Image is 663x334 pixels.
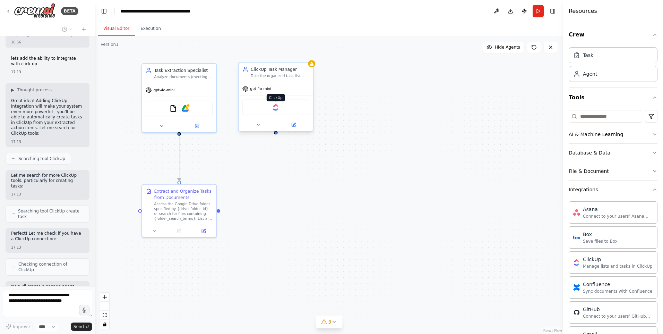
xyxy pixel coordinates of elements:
div: Save files to Box [583,239,618,244]
button: toggle interactivity [100,320,109,329]
span: Send [74,324,84,329]
button: Hide left sidebar [99,6,109,16]
div: Asana [583,206,653,213]
p: Great idea! Adding ClickUp integration will make your system even more powerful - you'll be able ... [11,98,84,136]
span: Searching tool ClickUp [18,156,65,161]
img: Google Drive [182,105,189,112]
div: 17:13 [11,192,84,197]
g: Edge from c5183fa5-fc62-4012-bd37-abbc8ed6e76e to 8076822b-7e77-4039-9b34-b72ce751470c [176,136,182,181]
div: Sync documents with Confluence [583,289,652,294]
span: Hide Agents [495,44,520,50]
button: Open in side panel [180,123,214,130]
div: React Flow controls [100,293,109,329]
span: Improve [13,324,30,329]
div: Analyze documents (meeting minutes, action lists, reports, etc.) to extract, prioritize, and orga... [154,75,213,80]
h4: Resources [569,7,597,15]
button: Start a new chat [78,25,89,33]
button: zoom out [100,302,109,311]
button: Open in side panel [193,227,214,235]
button: ▶Thought process [11,87,52,93]
div: GitHub [583,306,653,313]
div: 17:13 [11,139,84,144]
button: zoom in [100,293,109,302]
div: AI & Machine Learning [569,131,623,138]
button: File & Document [569,162,657,180]
button: Open in side panel [276,121,310,128]
button: Hide right sidebar [548,6,558,16]
div: Version 1 [101,42,119,47]
button: Improve [3,322,33,331]
p: Perfect! Let me check if you have a ClickUp connection: [11,231,84,242]
span: gpt-4o-mini [250,86,271,91]
div: Integrations [569,186,598,193]
p: Let me search for more ClickUp tools, particularly for creating tasks: [11,173,84,189]
button: Send [71,323,92,331]
div: 16:56 [11,40,84,45]
img: Asana [573,209,580,216]
p: lets add the ability to integrate with click up [11,56,84,67]
span: Thought process [17,87,52,93]
div: ClickUp Task Manager [251,66,309,72]
span: Checking connection of ClickUp [18,261,84,273]
div: Connect to your users’ Asana accounts [583,214,653,219]
div: Extract and Organize Tasks from Documents [154,188,213,200]
div: Crew [569,44,657,87]
div: Box [583,231,618,238]
button: Execution [135,22,166,36]
div: Manage lists and tasks in ClickUp [583,264,653,269]
img: GitHub [573,309,580,316]
button: Visual Editor [98,22,135,36]
div: Confluence [583,281,652,288]
nav: breadcrumb [120,8,198,15]
div: Database & Data [569,149,610,156]
button: Crew [569,25,657,44]
span: 3 [328,318,331,325]
button: No output available [166,227,192,235]
div: Task Extraction Specialist [154,67,213,73]
button: Hide Agents [482,42,524,53]
div: BETA [61,7,78,15]
div: Task [583,52,593,59]
span: ▶ [11,87,14,93]
button: Tools [569,88,657,107]
button: AI & Machine Learning [569,125,657,143]
p: Now I'll create a second agent specifically for ClickUp integration, which will work alongside yo... [11,284,84,306]
div: Connect to your users’ GitHub accounts [583,314,653,319]
div: ClickUp [583,256,653,263]
span: gpt-4o-mini [154,87,175,92]
div: Agent [583,70,597,77]
button: fit view [100,311,109,320]
span: Searching tool ClickUp create task [18,208,84,219]
div: 17:13 [11,245,84,250]
button: Database & Data [569,144,657,162]
div: Extract and Organize Tasks from DocumentsAccess the Google Drive folder specified by {drive_folde... [141,184,217,237]
button: Switch to previous chat [59,25,76,33]
img: ClickUp [573,259,580,266]
button: 3 [316,316,343,328]
div: Take the organized task list from document analysis and create corresponding tasks in ClickUp wor... [251,74,309,78]
button: Click to speak your automation idea [79,305,89,315]
button: Integrations [569,181,657,199]
div: Access the Google Drive folder specified by {drive_folder_id} or search for files containing {fol... [154,202,213,221]
img: Box [573,234,580,241]
div: File & Document [569,168,609,175]
div: Task Extraction SpecialistAnalyze documents (meeting minutes, action lists, reports, etc.) to ext... [141,63,217,133]
div: 17:13 [11,69,84,75]
img: FileReadTool [170,105,177,112]
img: Confluence [573,284,580,291]
div: ClickUp Task ManagerTake the organized task list from document analysis and create corresponding ... [238,63,314,133]
img: ClickUp [272,104,279,111]
img: Logo [14,3,55,19]
a: React Flow attribution [543,329,562,333]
